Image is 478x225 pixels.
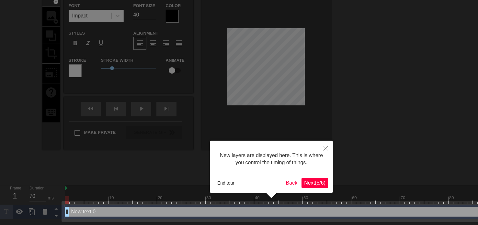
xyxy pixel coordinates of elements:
span: Next ( 5 / 6 ) [304,180,325,186]
button: Back [283,178,300,188]
button: Close [319,141,333,155]
button: End tour [215,178,237,188]
button: Next [302,178,328,188]
div: New layers are displayed here. This is where you control the timing of things. [215,145,328,173]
